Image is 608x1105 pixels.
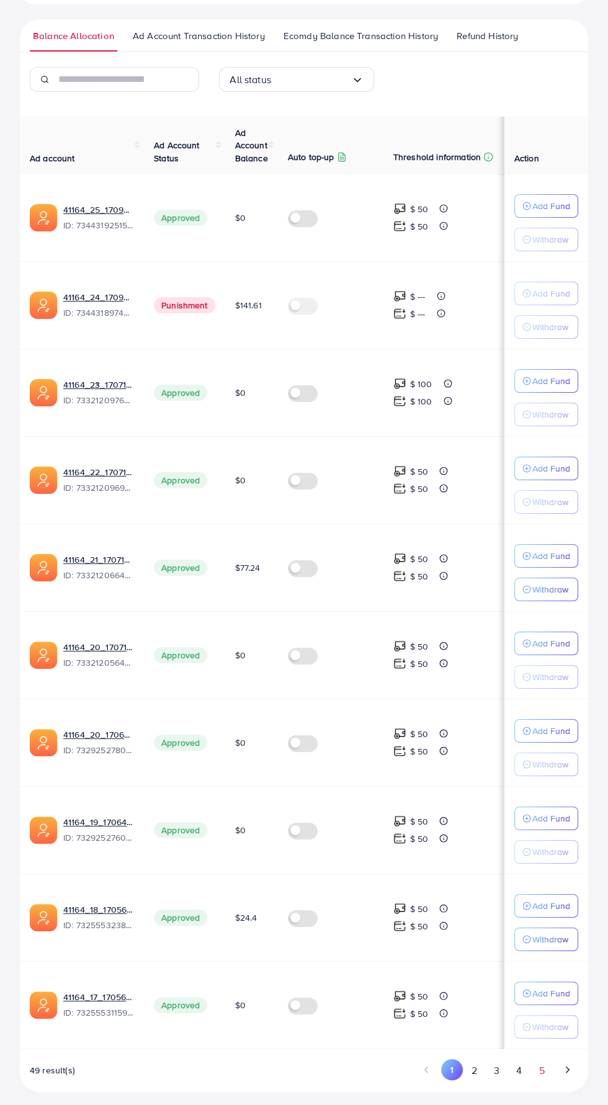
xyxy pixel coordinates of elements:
button: Add Fund [514,282,578,305]
p: Withdraw [532,582,568,597]
p: $ 100 [410,394,432,409]
div: <span class='underline'>41164_19_1706474666940</span></br>7329252760468127746 [63,816,134,844]
button: Add Fund [514,807,578,830]
span: $0 [235,387,246,399]
img: top-up amount [393,1007,406,1020]
p: Threshold information [393,150,481,164]
p: $ 50 [410,727,429,741]
button: Add Fund [514,457,578,480]
img: ic-ads-acc.e4c84228.svg [30,904,57,931]
a: 41164_18_1705613299404 [63,903,134,916]
span: Ad Account Transaction History [133,29,265,43]
p: Add Fund [532,374,570,388]
span: Approved [154,735,207,751]
img: top-up amount [393,745,406,758]
p: $ 50 [410,656,429,671]
button: Withdraw [514,928,578,951]
span: Ad Account Status [154,139,200,164]
span: ID: 7344318974215340033 [63,306,134,319]
span: Refund History [457,29,518,43]
button: Withdraw [514,665,578,689]
a: 41164_20_1706474683598 [63,728,134,741]
a: 41164_22_1707142456408 [63,466,134,478]
button: Add Fund [514,544,578,568]
img: top-up amount [393,395,406,408]
span: Approved [154,210,207,226]
p: Withdraw [532,232,568,247]
button: Withdraw [514,228,578,251]
button: Withdraw [514,315,578,339]
img: ic-ads-acc.e4c84228.svg [30,204,57,231]
p: Add Fund [532,723,570,738]
span: Approved [154,560,207,576]
img: top-up amount [393,290,406,303]
a: 41164_19_1706474666940 [63,816,134,828]
button: Go to page 3 [486,1059,508,1082]
p: $ 50 [410,569,429,584]
p: $ 50 [410,814,429,829]
span: Punishment [154,297,215,313]
span: ID: 7344319251534069762 [63,219,134,231]
div: <span class='underline'>41164_20_1706474683598</span></br>7329252780571557890 [63,728,134,757]
span: Approved [154,910,207,926]
span: ID: 7325553238722314241 [63,919,134,931]
p: Withdraw [532,407,568,422]
img: top-up amount [393,815,406,828]
p: Add Fund [532,811,570,826]
p: Add Fund [532,286,570,301]
button: Withdraw [514,1015,578,1039]
button: Add Fund [514,194,578,218]
span: Ad account [30,152,75,164]
p: Withdraw [532,669,568,684]
p: Withdraw [532,494,568,509]
p: Add Fund [532,548,570,563]
span: 49 result(s) [30,1064,75,1076]
span: $0 [235,824,246,836]
a: 41164_17_1705613281037 [63,991,134,1003]
p: Withdraw [532,844,568,859]
p: $ 50 [410,831,429,846]
span: $24.4 [235,911,257,924]
img: top-up amount [393,902,406,915]
img: ic-ads-acc.e4c84228.svg [30,379,57,406]
span: $0 [235,649,246,661]
button: Go to page 2 [463,1059,485,1082]
img: top-up amount [393,307,406,320]
div: <span class='underline'>41164_22_1707142456408</span></br>7332120969684811778 [63,466,134,494]
button: Withdraw [514,753,578,776]
p: $ --- [410,306,426,321]
p: $ 50 [410,464,429,479]
span: ID: 7329252780571557890 [63,744,134,756]
img: top-up amount [393,570,406,583]
img: ic-ads-acc.e4c84228.svg [30,816,57,844]
span: All status [230,70,271,89]
p: $ 50 [410,744,429,759]
img: top-up amount [393,220,406,233]
img: top-up amount [393,990,406,1003]
span: ID: 7332120969684811778 [63,481,134,494]
p: $ 50 [410,552,429,566]
p: $ 50 [410,901,429,916]
p: Add Fund [532,199,570,213]
p: Withdraw [532,757,568,772]
button: Add Fund [514,982,578,1005]
div: Search for option [219,67,374,92]
button: Add Fund [514,632,578,655]
button: Add Fund [514,719,578,743]
ul: Pagination [416,1059,578,1082]
p: Add Fund [532,986,570,1001]
button: Withdraw [514,403,578,426]
span: $0 [235,999,246,1011]
img: ic-ads-acc.e4c84228.svg [30,467,57,494]
button: Go to page 4 [508,1059,530,1082]
img: top-up amount [393,552,406,565]
p: $ --- [410,289,426,304]
span: Approved [154,472,207,488]
p: Add Fund [532,461,570,476]
div: <span class='underline'>41164_18_1705613299404</span></br>7325553238722314241 [63,903,134,932]
p: Add Fund [532,636,570,651]
span: Action [514,152,539,164]
span: $0 [235,474,246,486]
span: $0 [235,736,246,749]
img: top-up amount [393,657,406,670]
